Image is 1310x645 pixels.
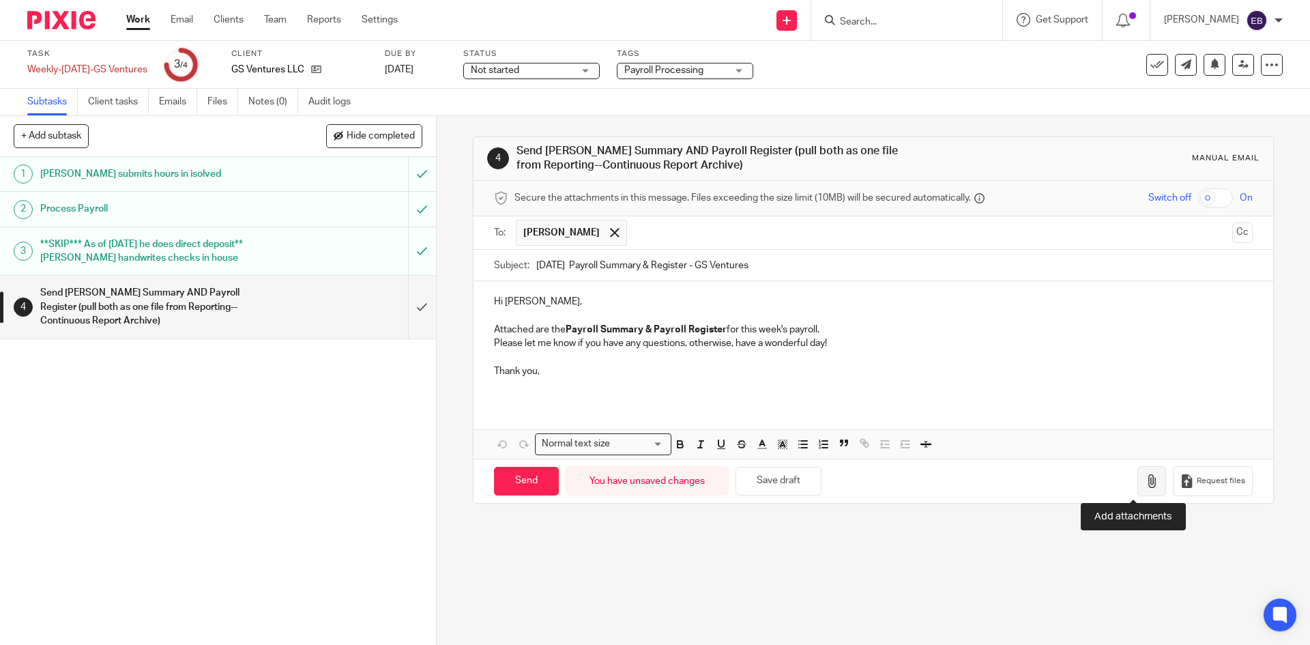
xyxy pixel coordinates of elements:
label: To: [494,226,509,240]
span: On [1240,191,1253,205]
p: Hi [PERSON_NAME], [494,295,1252,309]
div: You have unsaved changes [566,466,729,496]
label: Client [231,48,368,59]
div: 1 [14,164,33,184]
span: Payroll Processing [624,66,703,75]
button: Save draft [736,467,821,496]
img: svg%3E [1246,10,1268,31]
input: Send [494,467,559,496]
p: Thank you, [494,364,1252,378]
span: Switch off [1148,191,1191,205]
a: Subtasks [27,89,78,115]
button: Cc [1232,223,1253,243]
input: Search [839,16,961,29]
span: Get Support [1036,15,1088,25]
a: Email [171,13,193,27]
div: 3 [14,242,33,261]
a: Team [264,13,287,27]
p: GS Ventures LLC [231,63,304,76]
span: Secure the attachments in this message. Files exceeding the size limit (10MB) will be secured aut... [514,191,971,205]
div: Weekly-Friday-GS Ventures [27,63,147,76]
label: Tags [617,48,753,59]
div: Manual email [1192,153,1260,164]
h1: Send [PERSON_NAME] Summary AND Payroll Register (pull both as one file from Reporting--Continuous... [40,283,276,331]
a: Reports [307,13,341,27]
span: Hide completed [347,131,415,142]
div: Search for option [535,433,671,455]
p: Attached are the for this week's payroll. [494,323,1252,336]
h1: [PERSON_NAME] submits hours in isolved [40,164,276,184]
label: Task [27,48,147,59]
div: 2 [14,200,33,219]
h1: Send [PERSON_NAME] Summary AND Payroll Register (pull both as one file from Reporting--Continuous... [516,144,903,173]
div: 3 [174,57,188,72]
a: Files [207,89,238,115]
span: Normal text size [538,437,613,451]
div: 4 [14,298,33,317]
span: [DATE] [385,65,413,74]
a: Audit logs [308,89,361,115]
label: Due by [385,48,446,59]
a: Client tasks [88,89,149,115]
input: Search for option [614,437,663,451]
img: Pixie [27,11,96,29]
p: [PERSON_NAME] [1164,13,1239,27]
h1: **SKIP*** As of [DATE] he does direct deposit** [PERSON_NAME] handwrites checks in house [40,234,276,269]
button: Request files [1173,466,1252,497]
a: Notes (0) [248,89,298,115]
span: [PERSON_NAME] [523,226,600,240]
h1: Process Payroll [40,199,276,219]
label: Status [463,48,600,59]
a: Work [126,13,150,27]
strong: Payroll Summary & Payroll Register [566,325,727,334]
span: Not started [471,66,519,75]
p: Please let me know if you have any questions, otherwise, have a wonderful day! [494,336,1252,350]
div: 4 [487,147,509,169]
div: Weekly-[DATE]-GS Ventures [27,63,147,76]
span: Request files [1197,476,1245,487]
button: + Add subtask [14,124,89,147]
button: Hide completed [326,124,422,147]
a: Emails [159,89,197,115]
small: /4 [180,61,188,69]
a: Settings [362,13,398,27]
label: Subject: [494,259,529,272]
a: Clients [214,13,244,27]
